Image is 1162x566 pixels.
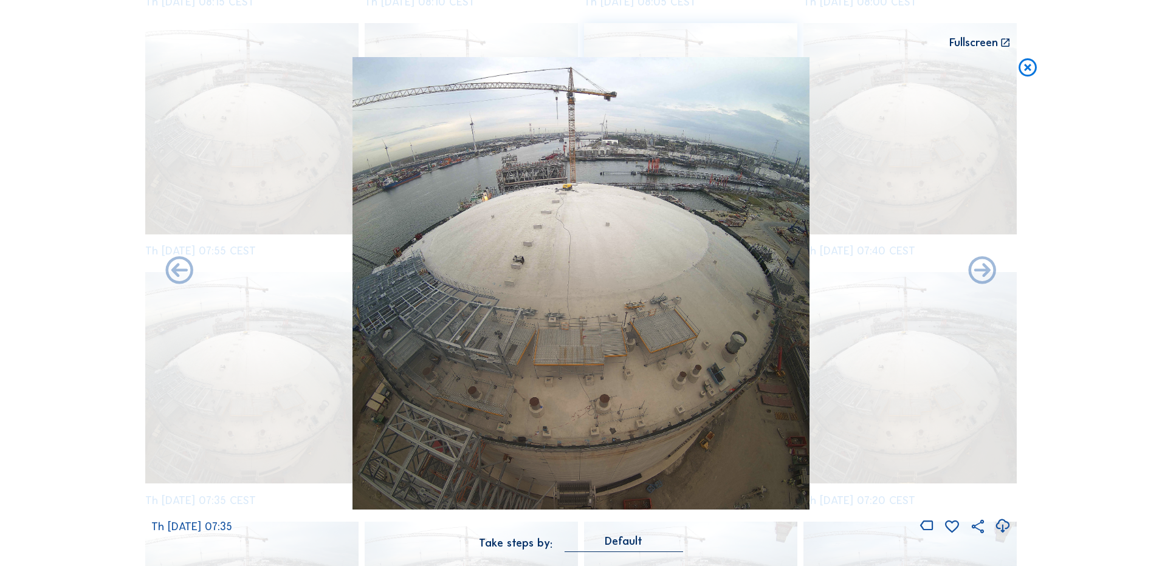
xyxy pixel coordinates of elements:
img: Image [352,57,810,510]
div: Fullscreen [949,37,998,49]
div: Take steps by: [479,537,552,548]
i: Back [966,255,999,288]
div: Default [605,536,642,547]
span: Th [DATE] 07:35 [151,520,232,533]
div: Default [565,536,683,552]
i: Forward [163,255,196,288]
